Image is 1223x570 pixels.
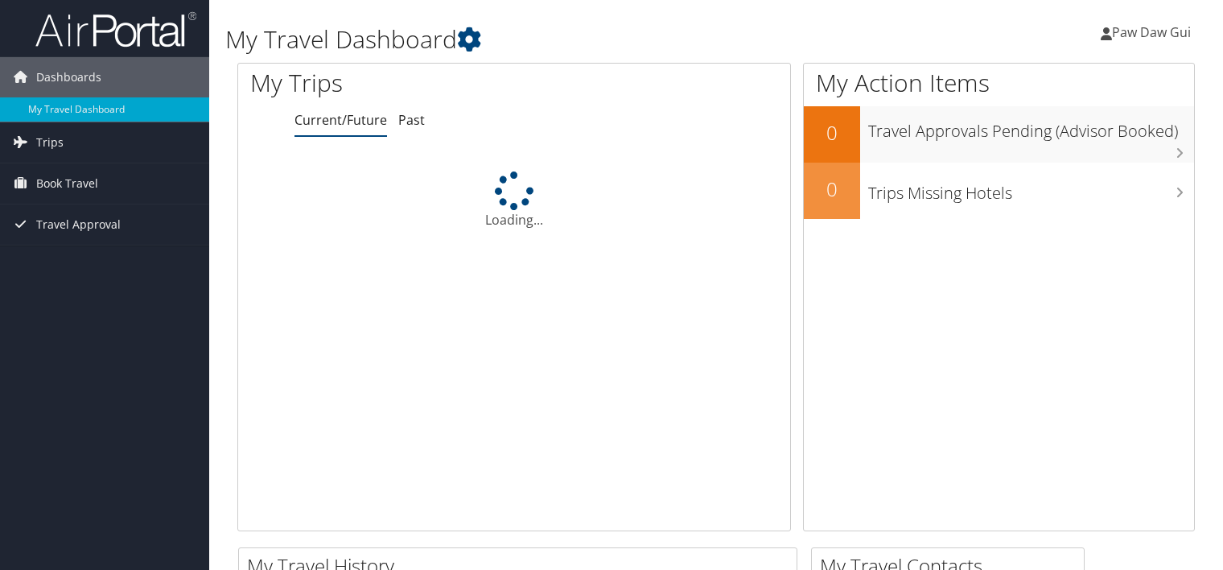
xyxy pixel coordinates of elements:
img: airportal-logo.png [35,10,196,48]
a: Current/Future [294,111,387,129]
span: Paw Daw Gui [1112,23,1191,41]
h2: 0 [804,176,860,203]
a: 0Travel Approvals Pending (Advisor Booked) [804,106,1194,163]
span: Book Travel [36,163,98,204]
div: Loading... [238,171,790,229]
a: 0Trips Missing Hotels [804,163,1194,219]
h2: 0 [804,119,860,147]
a: Paw Daw Gui [1101,8,1207,56]
span: Trips [36,122,64,163]
h1: My Action Items [804,66,1194,100]
span: Dashboards [36,57,101,97]
h3: Travel Approvals Pending (Advisor Booked) [868,112,1194,142]
a: Past [398,111,425,129]
h3: Trips Missing Hotels [868,174,1194,204]
h1: My Travel Dashboard [225,23,879,56]
span: Travel Approval [36,204,121,245]
h1: My Trips [250,66,548,100]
